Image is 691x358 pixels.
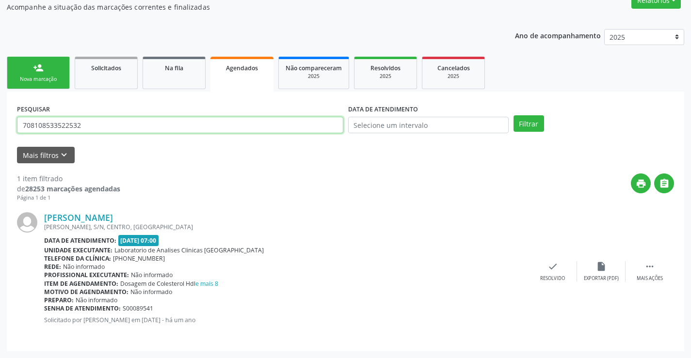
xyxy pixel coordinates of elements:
[17,102,50,117] label: PESQUISAR
[637,275,663,282] div: Mais ações
[547,261,558,272] i: check
[348,102,418,117] label: DATA DE ATENDIMENTO
[17,184,120,194] div: de
[226,64,258,72] span: Agendados
[131,271,173,279] span: Não informado
[120,280,218,288] span: Dosagem de Colesterol Hdl
[17,212,37,233] img: img
[286,64,342,72] span: Não compareceram
[644,261,655,272] i: 
[17,194,120,202] div: Página 1 de 1
[44,254,111,263] b: Telefone da clínica:
[91,64,121,72] span: Solicitados
[76,296,117,304] span: Não informado
[123,304,153,312] span: S00089541
[44,296,74,304] b: Preparo:
[118,235,159,246] span: [DATE] 07:00
[44,236,116,245] b: Data de atendimento:
[370,64,401,72] span: Resolvidos
[44,280,118,288] b: Item de agendamento:
[114,246,264,254] span: Laboratorio de Analises Clinicas [GEOGRAPHIC_DATA]
[113,254,165,263] span: [PHONE_NUMBER]
[59,150,69,160] i: keyboard_arrow_down
[631,173,651,193] button: print
[584,275,619,282] div: Exportar (PDF)
[17,117,343,133] input: Nome, CNS
[540,275,565,282] div: Resolvido
[44,304,121,312] b: Senha de atendimento:
[44,223,529,231] div: [PERSON_NAME], S/N, CENTRO, [GEOGRAPHIC_DATA]
[195,280,218,288] a: e mais 8
[361,73,410,80] div: 2025
[654,173,674,193] button: 
[437,64,470,72] span: Cancelados
[429,73,478,80] div: 2025
[25,184,120,193] strong: 28253 marcações agendadas
[44,246,112,254] b: Unidade executante:
[514,115,544,132] button: Filtrar
[7,2,481,12] p: Acompanhe a situação das marcações correntes e finalizadas
[44,271,129,279] b: Profissional executante:
[348,117,509,133] input: Selecione um intervalo
[596,261,607,272] i: insert_drive_file
[286,73,342,80] div: 2025
[44,316,529,324] p: Solicitado por [PERSON_NAME] em [DATE] - há um ano
[63,263,105,271] span: Não informado
[44,288,129,296] b: Motivo de agendamento:
[165,64,183,72] span: Na fila
[17,147,75,164] button: Mais filtroskeyboard_arrow_down
[515,29,601,41] p: Ano de acompanhamento
[659,178,670,189] i: 
[44,212,113,223] a: [PERSON_NAME]
[130,288,172,296] span: Não informado
[33,62,44,73] div: person_add
[44,263,61,271] b: Rede:
[636,178,646,189] i: print
[17,173,120,184] div: 1 item filtrado
[14,76,63,83] div: Nova marcação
